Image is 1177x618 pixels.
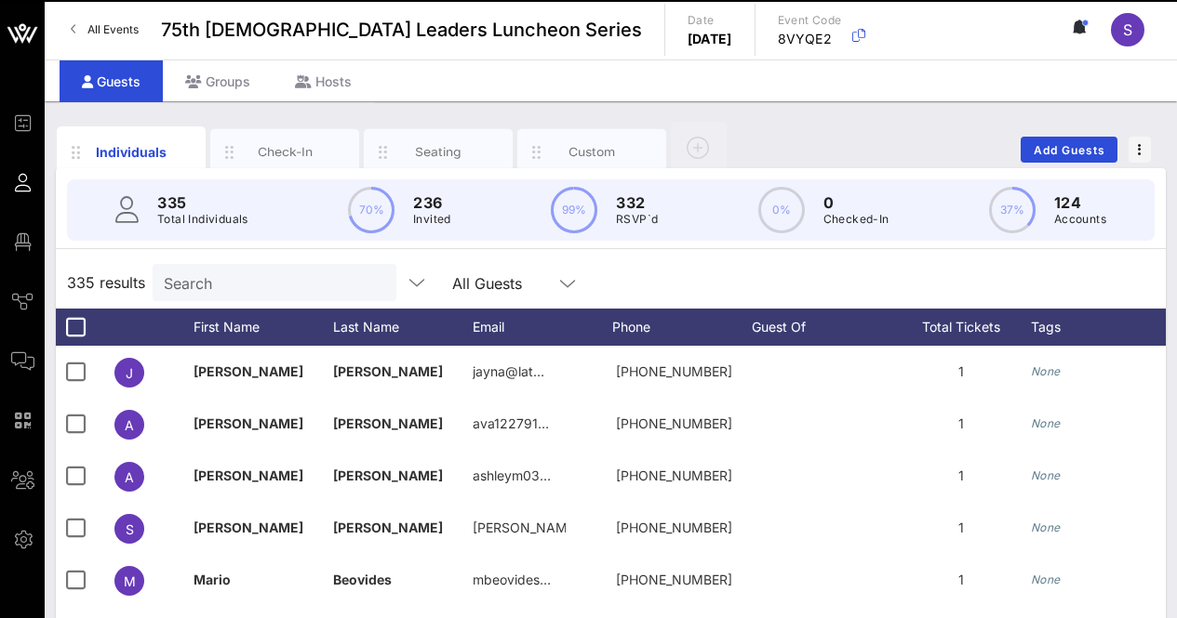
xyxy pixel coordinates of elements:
[688,11,732,30] p: Date
[441,264,590,301] div: All Guests
[891,554,1031,606] div: 1
[823,210,889,229] p: Checked-In
[551,143,634,161] div: Custom
[1031,572,1061,586] i: None
[1054,191,1106,214] p: 124
[823,191,889,214] p: 0
[413,191,451,214] p: 236
[333,363,443,379] span: [PERSON_NAME]
[194,467,303,483] span: [PERSON_NAME]
[194,363,303,379] span: [PERSON_NAME]
[616,467,732,483] span: +19158005079
[616,191,658,214] p: 332
[616,572,732,587] span: +17863519976
[891,309,1031,346] div: Total Tickets
[891,450,1031,502] div: 1
[194,572,231,587] span: Mario
[1054,210,1106,229] p: Accounts
[333,467,443,483] span: [PERSON_NAME]
[473,502,566,554] p: [PERSON_NAME]…
[194,519,303,535] span: [PERSON_NAME]
[333,415,443,431] span: [PERSON_NAME]
[473,398,549,450] p: ava122791…
[778,11,842,30] p: Event Code
[126,365,133,381] span: J
[891,398,1031,450] div: 1
[60,60,163,102] div: Guests
[157,210,248,229] p: Total Individuals
[333,519,443,535] span: [PERSON_NAME]
[1111,13,1144,46] div: S
[333,572,392,587] span: Beovides
[1123,20,1132,39] span: S
[473,554,551,606] p: mbeovides…
[60,15,150,45] a: All Events
[194,309,333,346] div: First Name
[612,309,752,346] div: Phone
[125,417,134,433] span: A
[157,191,248,214] p: 335
[891,502,1031,554] div: 1
[473,346,544,398] p: jayna@lat…
[67,271,145,294] span: 335 results
[333,309,473,346] div: Last Name
[126,521,134,537] span: S
[397,143,480,161] div: Seating
[1031,520,1061,534] i: None
[616,210,658,229] p: RSVP`d
[87,22,139,36] span: All Events
[688,30,732,48] p: [DATE]
[163,60,273,102] div: Groups
[1031,364,1061,378] i: None
[1021,137,1117,163] button: Add Guests
[473,450,551,502] p: ashleym03…
[244,143,327,161] div: Check-In
[194,415,303,431] span: [PERSON_NAME]
[891,346,1031,398] div: 1
[616,363,732,379] span: +13104367738
[616,519,732,535] span: +15129684884
[1033,143,1106,157] span: Add Guests
[473,309,612,346] div: Email
[616,415,732,431] span: +15127792652
[413,210,451,229] p: Invited
[125,469,134,485] span: A
[273,60,374,102] div: Hosts
[452,275,522,292] div: All Guests
[778,30,842,48] p: 8VYQE2
[90,142,173,162] div: Individuals
[161,16,642,44] span: 75th [DEMOGRAPHIC_DATA] Leaders Luncheon Series
[1031,468,1061,482] i: None
[752,309,891,346] div: Guest Of
[1031,416,1061,430] i: None
[124,573,136,589] span: M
